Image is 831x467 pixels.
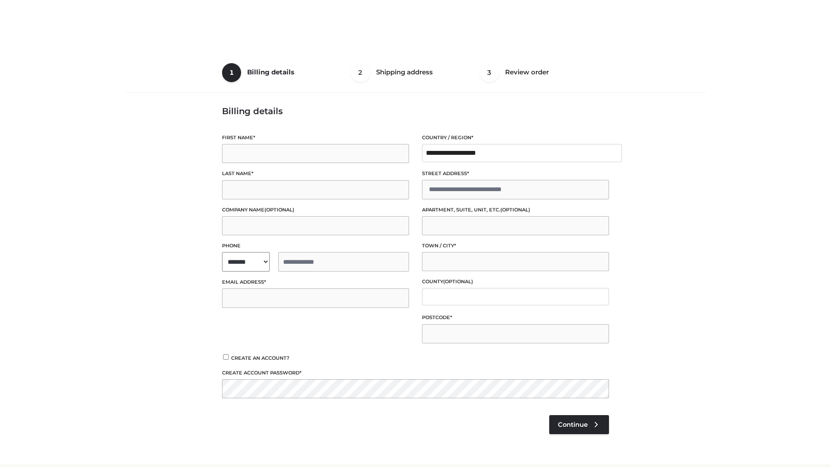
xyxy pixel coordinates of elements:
span: Create an account? [231,355,290,361]
span: Review order [505,68,549,76]
label: First name [222,134,409,142]
label: Apartment, suite, unit, etc. [422,206,609,214]
label: Last name [222,170,409,178]
span: (optional) [500,207,530,213]
span: Billing details [247,68,294,76]
label: Email address [222,278,409,286]
label: County [422,278,609,286]
label: Phone [222,242,409,250]
a: Continue [549,415,609,434]
label: Town / City [422,242,609,250]
label: Company name [222,206,409,214]
label: Postcode [422,313,609,322]
label: Country / Region [422,134,609,142]
input: Create an account? [222,354,230,360]
h3: Billing details [222,106,609,116]
span: (optional) [264,207,294,213]
span: 1 [222,63,241,82]
span: Continue [558,421,588,429]
label: Street address [422,170,609,178]
span: Shipping address [376,68,433,76]
span: 2 [351,63,370,82]
label: Create account password [222,369,609,377]
span: (optional) [443,278,473,285]
span: 3 [480,63,499,82]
